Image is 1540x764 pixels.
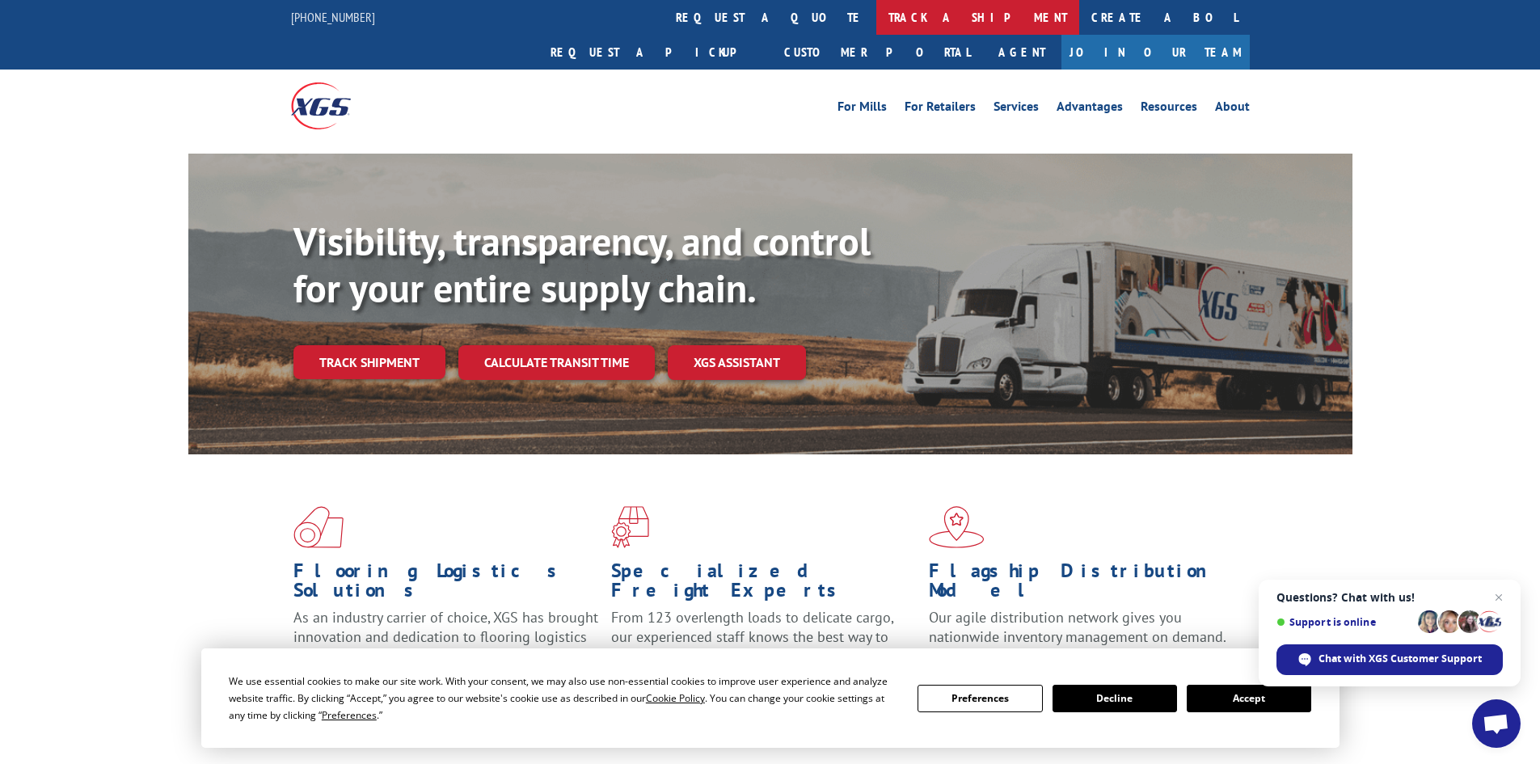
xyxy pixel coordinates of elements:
[929,608,1226,646] span: Our agile distribution network gives you nationwide inventory management on demand.
[1053,685,1177,712] button: Decline
[646,691,705,705] span: Cookie Policy
[982,35,1061,70] a: Agent
[772,35,982,70] a: Customer Portal
[1057,100,1123,118] a: Advantages
[929,506,985,548] img: xgs-icon-flagship-distribution-model-red
[838,100,887,118] a: For Mills
[538,35,772,70] a: Request a pickup
[293,216,871,313] b: Visibility, transparency, and control for your entire supply chain.
[1276,591,1503,604] span: Questions? Chat with us!
[918,685,1042,712] button: Preferences
[1472,699,1521,748] a: Open chat
[929,561,1234,608] h1: Flagship Distribution Model
[293,608,598,665] span: As an industry carrier of choice, XGS has brought innovation and dedication to flooring logistics...
[293,561,599,608] h1: Flooring Logistics Solutions
[611,506,649,548] img: xgs-icon-focused-on-flooring-red
[1276,644,1503,675] span: Chat with XGS Customer Support
[668,345,806,380] a: XGS ASSISTANT
[229,673,898,724] div: We use essential cookies to make our site work. With your consent, we may also use non-essential ...
[1276,616,1412,628] span: Support is online
[291,9,375,25] a: [PHONE_NUMBER]
[293,345,445,379] a: Track shipment
[201,648,1340,748] div: Cookie Consent Prompt
[1141,100,1197,118] a: Resources
[611,608,917,680] p: From 123 overlength loads to delicate cargo, our experienced staff knows the best way to move you...
[994,100,1039,118] a: Services
[1318,652,1482,666] span: Chat with XGS Customer Support
[611,561,917,608] h1: Specialized Freight Experts
[1061,35,1250,70] a: Join Our Team
[293,506,344,548] img: xgs-icon-total-supply-chain-intelligence-red
[458,345,655,380] a: Calculate transit time
[1215,100,1250,118] a: About
[322,708,377,722] span: Preferences
[1187,685,1311,712] button: Accept
[905,100,976,118] a: For Retailers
